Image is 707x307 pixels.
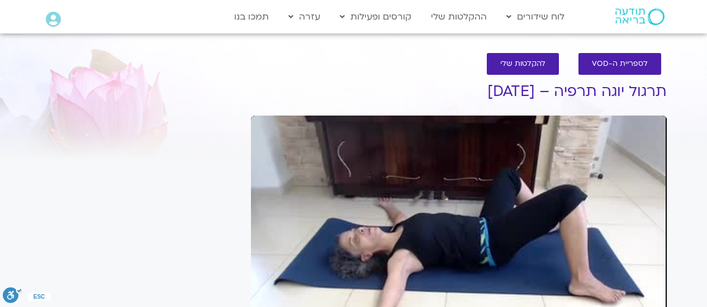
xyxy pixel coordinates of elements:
h1: תרגול יוגה תרפיה – [DATE] [251,83,667,100]
span: לספריית ה-VOD [592,60,648,68]
a: קורסים ופעילות [334,6,417,27]
a: תמכו בנו [229,6,274,27]
img: תודעה בריאה [615,8,665,25]
a: לוח שידורים [501,6,570,27]
a: להקלטות שלי [487,53,559,75]
a: עזרה [283,6,326,27]
a: ההקלטות שלי [425,6,492,27]
a: לספריית ה-VOD [578,53,661,75]
span: להקלטות שלי [500,60,545,68]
